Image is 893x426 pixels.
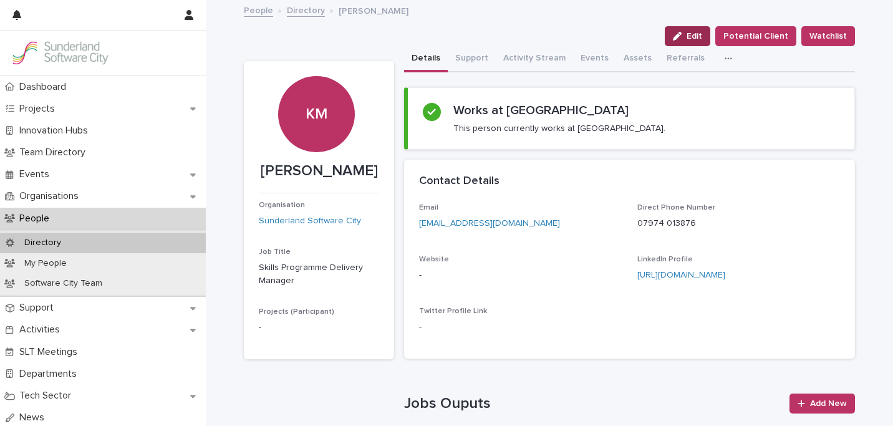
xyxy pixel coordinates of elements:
[14,278,112,289] p: Software City Team
[637,204,715,211] span: Direct Phone Number
[10,41,110,65] img: Kay6KQejSz2FjblR6DWv
[14,346,87,358] p: SLT Meetings
[453,123,665,134] p: This person currently works at [GEOGRAPHIC_DATA].
[278,29,354,123] div: KM
[616,46,659,72] button: Assets
[339,3,408,17] p: [PERSON_NAME]
[453,103,629,118] h2: Works at [GEOGRAPHIC_DATA]
[419,307,487,315] span: Twitter Profile Link
[14,258,77,269] p: My People
[287,2,325,17] a: Directory
[419,269,622,282] p: -
[14,213,59,225] p: People
[14,103,65,115] p: Projects
[259,261,379,288] p: Skills Programme Delivery Manager
[14,125,98,137] p: Innovation Hubs
[573,46,616,72] button: Events
[801,26,855,46] button: Watchlist
[14,238,71,248] p: Directory
[659,46,712,72] button: Referrals
[244,2,273,17] a: People
[665,26,710,46] button: Edit
[14,368,87,380] p: Departments
[259,215,361,228] a: Sunderland Software City
[637,271,725,279] a: [URL][DOMAIN_NAME]
[448,46,496,72] button: Support
[259,162,379,180] p: [PERSON_NAME]
[789,394,855,414] a: Add New
[419,204,438,211] span: Email
[419,256,449,263] span: Website
[419,175,500,188] h2: Contact Details
[259,321,379,334] p: -
[404,395,782,413] h1: Jobs Ouputs
[259,308,334,316] span: Projects (Participant)
[810,399,847,408] span: Add New
[259,248,291,256] span: Job Title
[14,147,95,158] p: Team Directory
[715,26,796,46] button: Potential Client
[809,30,847,42] span: Watchlist
[419,321,422,334] p: -
[14,302,64,314] p: Support
[14,168,59,180] p: Events
[404,46,448,72] button: Details
[14,390,81,402] p: Tech Sector
[419,219,560,228] a: [EMAIL_ADDRESS][DOMAIN_NAME]
[14,190,89,202] p: Organisations
[14,412,54,424] p: News
[14,81,76,93] p: Dashboard
[723,30,788,42] span: Potential Client
[259,201,305,209] span: Organisation
[14,324,70,336] p: Activities
[637,219,696,228] a: 07974 013876
[637,256,693,263] span: LinkedIn Profile
[496,46,573,72] button: Activity Stream
[687,32,702,41] span: Edit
